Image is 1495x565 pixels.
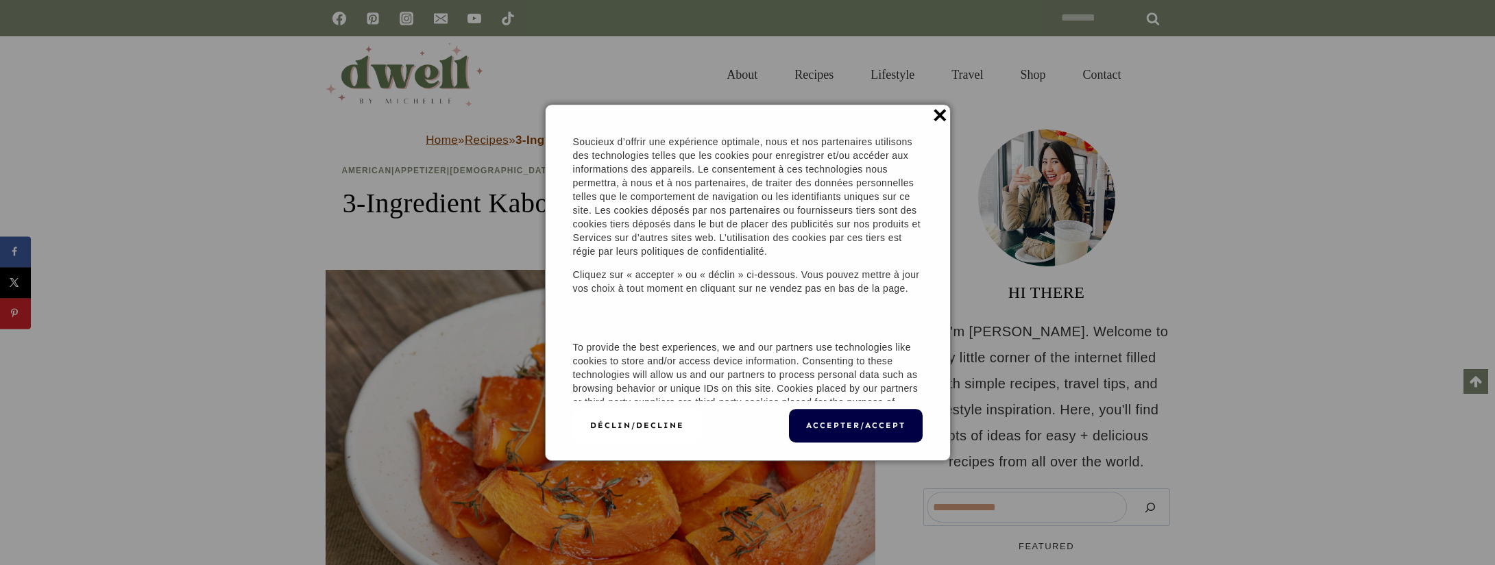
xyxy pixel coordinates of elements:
p: To provide the best experiences, we and our partners use technologies like cookies to store and/o... [573,340,923,436]
button: Déclin/Decline [573,409,701,442]
p: Soucieux d’offrir une expérience optimale, nous et nos partenaires utilisons des technologies tel... [573,135,923,258]
p: Cliquez sur « accepter » ou « déclin » ci-dessous. Vous pouvez mettre à jour vos choix à tout mom... [573,268,923,295]
button: Accepter/Accept [789,409,923,442]
span: ✕ [932,98,947,134]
